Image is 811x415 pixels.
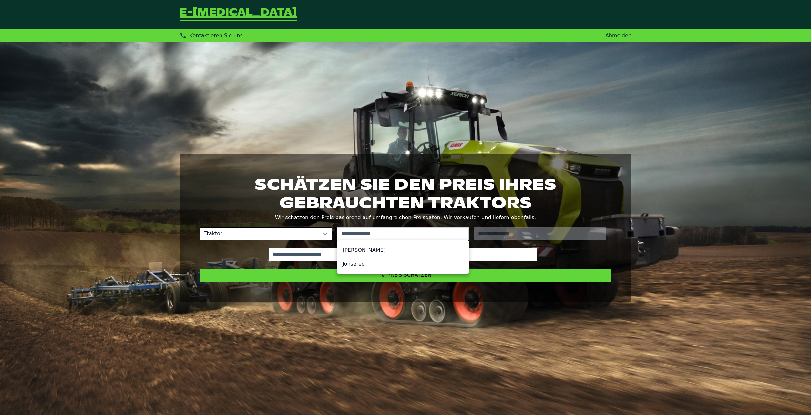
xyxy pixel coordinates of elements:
a: Abmelden [605,32,631,38]
div: Kontaktieren Sie uns [180,32,243,39]
span: Preis schätzen [387,272,432,278]
h1: Schätzen Sie den Preis Ihres gebrauchten Traktors [200,175,611,211]
span: Traktor [200,228,319,240]
p: Wir schätzen den Preis basierend auf umfangreichen Preisdaten. Wir verkaufen und liefern ebenfalls. [200,213,611,222]
a: Zurück zur Startseite [180,8,297,21]
ul: Option List [337,240,468,273]
span: Kontaktieren Sie uns [190,32,243,38]
li: John Deere [337,243,468,257]
li: Jonsered [337,257,468,271]
button: Preis schätzen [200,269,611,282]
